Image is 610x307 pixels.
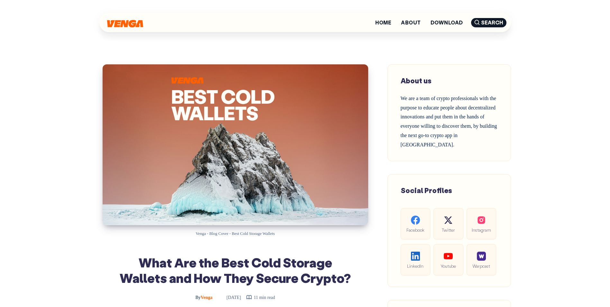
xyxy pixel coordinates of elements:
[433,208,463,239] a: Twitter
[477,252,486,261] img: social-warpcast.e8a23a7ed3178af0345123c41633f860.png
[439,226,458,234] span: Twitter
[196,231,275,236] span: Venga - Blog Cover - Best Cold Storage Wallets
[196,295,213,300] span: Venga
[217,295,241,300] time: [DATE]
[401,186,452,195] span: Social Profiles
[119,255,352,285] h1: What Are the Best Cold Storage Wallets and How They Secure Crypto?
[472,226,491,234] span: Instagram
[401,208,430,239] a: Facebook
[103,64,368,225] img: What Are the Best Cold Storage Wallets and How They Secure Crypto?
[411,252,420,261] img: social-linkedin.be646fe421ccab3a2ad91cb58bdc9694.svg
[375,20,391,25] a: Home
[444,252,453,261] img: social-youtube.99db9aba05279f803f3e7a4a838dfb6c.svg
[107,20,143,27] img: Venga Blog
[472,262,491,270] span: Warpcast
[401,96,497,147] span: We are a team of crypto professionals with the purpose to educate people about decentralized inno...
[196,295,201,300] span: By
[401,76,432,85] span: About us
[471,18,506,27] span: Search
[467,208,496,239] a: Instagram
[406,226,425,234] span: Facebook
[439,262,458,270] span: Youtube
[401,244,430,275] a: LinkedIn
[431,20,463,25] a: Download
[467,244,496,275] a: Warpcast
[246,293,275,302] div: 11 min read
[433,244,463,275] a: Youtube
[406,262,425,270] span: LinkedIn
[196,295,214,300] a: ByVenga
[401,20,421,25] a: About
